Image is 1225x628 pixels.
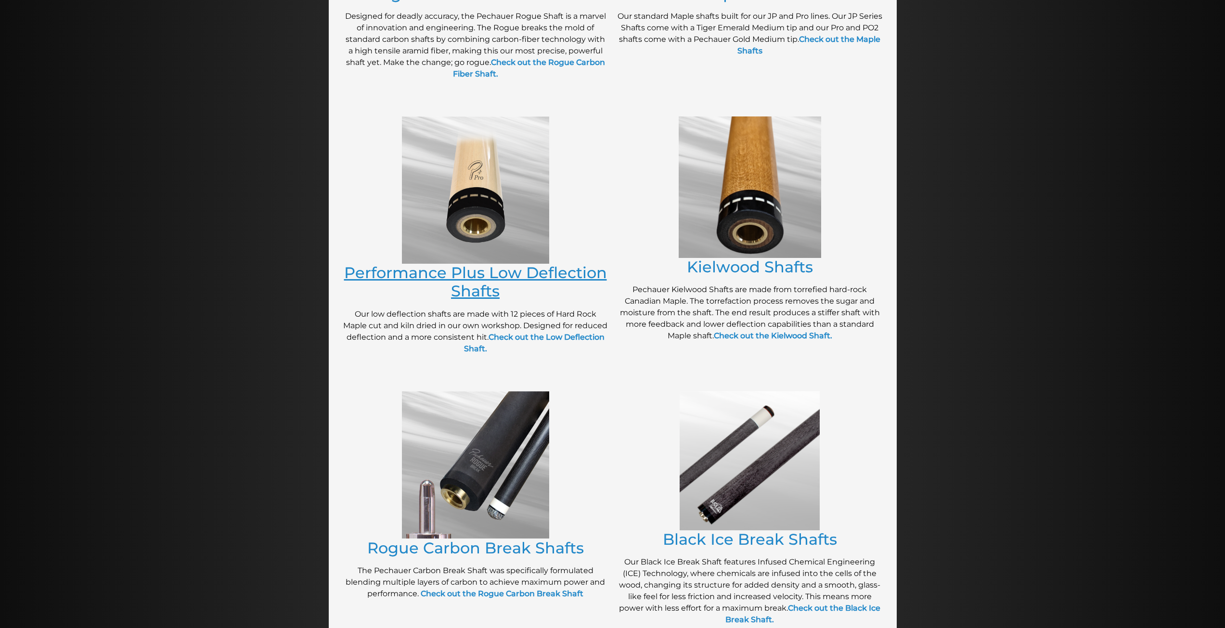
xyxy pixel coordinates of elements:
a: Black Ice Break Shafts [663,530,837,549]
a: Check out the Rogue Carbon Break Shaft [421,589,583,598]
p: The Pechauer Carbon Break Shaft was specifically formulated blending multiple layers of carbon to... [343,565,608,600]
p: Our low deflection shafts are made with 12 pieces of Hard Rock Maple cut and kiln dried in our ow... [343,308,608,355]
a: Check out the Rogue Carbon Fiber Shaft. [453,58,605,78]
p: Designed for deadly accuracy, the Pechauer Rogue Shaft is a marvel of innovation and engineering.... [343,11,608,80]
a: Check out the Black Ice Break Shaft. [725,603,880,624]
a: Rogue Carbon Break Shafts [367,538,584,557]
a: Check out the Kielwood Shaft. [714,331,832,340]
p: Our standard Maple shafts built for our JP and Pro lines. Our JP Series Shafts come with a Tiger ... [618,11,882,57]
a: Check out the Maple Shafts [737,35,881,55]
p: Our Black Ice Break Shaft features Infused Chemical Engineering (ICE) Technology, where chemicals... [618,556,882,626]
a: Performance Plus Low Deflection Shafts [344,263,607,300]
a: Check out the Low Deflection Shaft. [464,333,605,353]
a: Kielwood Shafts [687,257,813,276]
p: Pechauer Kielwood Shafts are made from torrefied hard-rock Canadian Maple. The torrefaction proce... [618,284,882,342]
